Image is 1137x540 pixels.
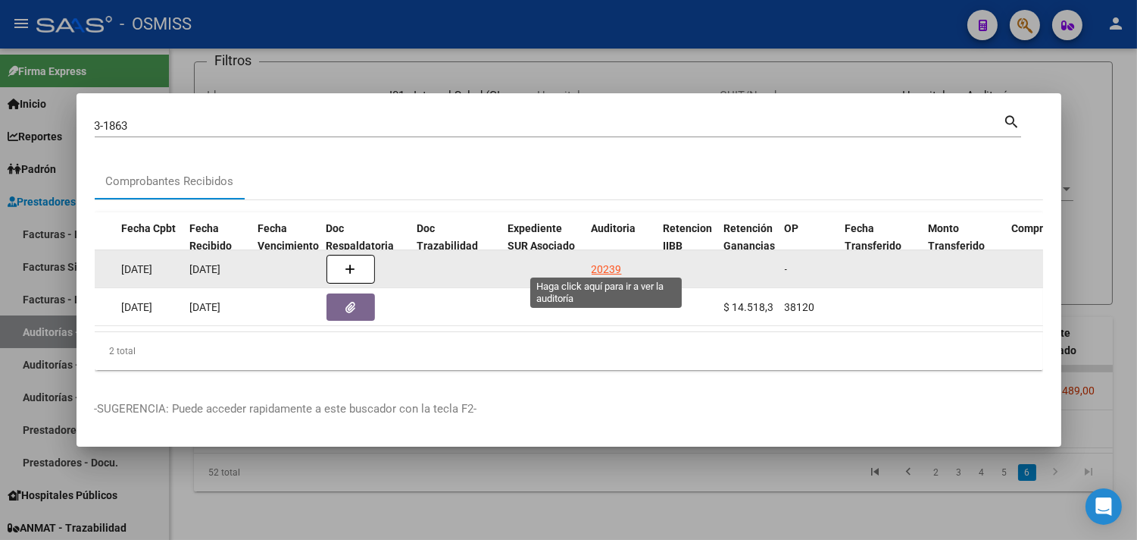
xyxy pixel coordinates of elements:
[1004,111,1021,130] mat-icon: search
[95,400,1043,418] p: -SUGERENCIA: Puede acceder rapidamente a este buscador con la tecla F2-
[785,263,788,275] span: -
[718,212,779,279] datatable-header-cell: Retención Ganancias
[116,212,184,279] datatable-header-cell: Fecha Cpbt
[785,301,815,313] span: 38120
[106,173,234,190] div: Comprobantes Recibidos
[190,263,221,275] span: [DATE]
[411,212,502,279] datatable-header-cell: Doc Trazabilidad
[122,222,176,234] span: Fecha Cpbt
[724,301,780,313] span: $ 14.518,32
[326,222,395,252] span: Doc Respaldatoria
[190,222,233,252] span: Fecha Recibido
[122,301,153,313] span: [DATE]
[184,212,252,279] datatable-header-cell: Fecha Recibido
[502,212,586,279] datatable-header-cell: Expediente SUR Asociado
[664,222,713,252] span: Retencion IIBB
[923,212,1006,279] datatable-header-cell: Monto Transferido
[592,261,622,278] div: 20239
[658,212,718,279] datatable-header-cell: Retencion IIBB
[779,212,839,279] datatable-header-cell: OP
[839,212,923,279] datatable-header-cell: Fecha Transferido
[845,222,902,252] span: Fecha Transferido
[929,222,986,252] span: Monto Transferido
[252,212,320,279] datatable-header-cell: Fecha Vencimiento
[190,301,221,313] span: [DATE]
[724,222,776,252] span: Retención Ganancias
[258,222,320,252] span: Fecha Vencimiento
[508,222,576,252] span: Expediente SUR Asociado
[122,263,153,275] span: [DATE]
[417,222,479,252] span: Doc Trazabilidad
[586,212,658,279] datatable-header-cell: Auditoria
[320,212,411,279] datatable-header-cell: Doc Respaldatoria
[1085,488,1122,525] div: Open Intercom Messenger
[1012,222,1078,234] span: Comprobante
[785,222,799,234] span: OP
[592,222,636,234] span: Auditoria
[95,332,1043,370] div: 2 total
